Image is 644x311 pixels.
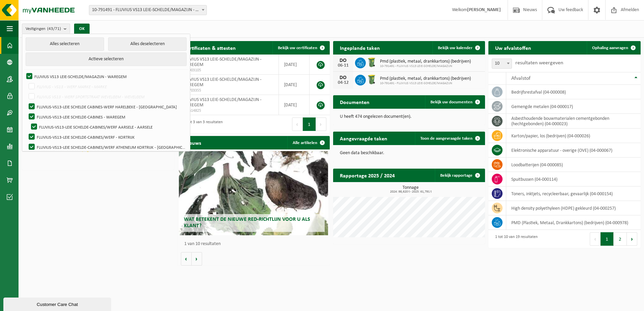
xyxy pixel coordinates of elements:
span: 2024: 98,620 t - 2025: 61,791 t [336,190,485,194]
div: 04-12 [336,80,350,85]
td: high density polyethyleen (HDPE) gekleurd (04-000257) [506,201,641,215]
label: FLUVIUS-VS13-LEIE SCHELDE-CABINES/WERF ATHENEUM KORTRIJK - [GEOGRAPHIC_DATA] [27,142,186,152]
img: WB-0240-HPE-GN-50 [366,57,377,68]
h2: Uw afvalstoffen [488,41,538,54]
button: Previous [590,232,601,246]
count: (43/71) [47,27,61,31]
span: FLUVIUS VS13 LEIE-SCHELDE/MAGAZIJN - WAREGEM [183,77,261,88]
td: loodbatterijen (04-000085) [506,158,641,172]
span: 10-791491 - FLUVIUS VS13 LEIE-SCHELDE/MAGAZIJN - WAREGEM [89,5,206,15]
td: elektronische apparatuur - overige (OVE) (04-000067) [506,143,641,158]
h3: Tonnage [336,185,485,194]
a: Bekijk uw kalender [432,41,484,55]
label: FLUVIUS VS13 - WERF SPORTSTRAAT WEVELGEM - WEVELGEM [27,92,186,102]
label: FLUVIUS VS13 LEIE-SCHELDE/MAGAZIJN - WAREGEM [25,71,186,81]
span: Ophaling aanvragen [592,46,628,50]
button: 2 [614,232,627,246]
button: Next [627,232,637,246]
a: Bekijk uw certificaten [272,41,329,55]
button: 1 [303,117,316,131]
td: spuitbussen (04-000114) [506,172,641,186]
button: OK [74,24,90,34]
label: FLUVIUS-VS13-LEIE SCHELDE-CABINES/WERF AARSELE - AARSELE [30,122,186,132]
a: Bekijk uw documenten [425,95,484,109]
div: DO [336,58,350,63]
img: WB-0240-HPE-GN-50 [366,74,377,85]
p: Geen data beschikbaar. [340,151,479,155]
td: karton/papier, los (bedrijven) (04-000026) [506,129,641,143]
a: Alle artikelen [287,136,329,149]
label: FLUVIUS-VS13-LEIE SCHELDE CABINES-WERF HARELBEKE - [GEOGRAPHIC_DATA] [27,102,186,112]
div: DO [336,75,350,80]
span: VLA903105 [183,68,274,73]
button: Volgende [192,252,202,266]
span: 10 [492,59,512,68]
td: [DATE] [279,95,310,115]
a: Bekijk rapportage [435,169,484,182]
h2: Aangevraagde taken [333,132,394,145]
button: Alles selecteren [26,37,104,51]
span: VLA703355 [183,88,274,93]
h2: Ingeplande taken [333,41,387,54]
span: Bekijk uw certificaten [278,46,317,50]
h2: Certificaten & attesten [178,41,243,54]
button: Vorige [181,252,192,266]
button: Previous [292,117,303,131]
td: asbesthoudende bouwmaterialen cementgebonden (hechtgebonden) (04-000023) [506,114,641,129]
h2: Rapportage 2025 / 2024 [333,169,401,182]
span: VLA614825 [183,108,274,113]
button: Vestigingen(43/71) [22,24,70,34]
td: gemengde metalen (04-000017) [506,99,641,114]
td: PMD (Plastiek, Metaal, Drankkartons) (bedrijven) (04-000978) [506,215,641,230]
td: toners, inktjets, recycleerbaar, gevaarlijk (04-000154) [506,186,641,201]
span: Pmd (plastiek, metaal, drankkartons) (bedrijven) [380,76,471,81]
h2: Documenten [333,95,376,108]
td: [DATE] [279,55,310,75]
div: 06-11 [336,63,350,68]
span: FLUVIUS VS13 LEIE-SCHELDE/MAGAZIJN - WAREGEM [183,57,261,67]
button: 1 [601,232,614,246]
label: FLUVIUS-VS13-LEIE SCHELDE-CABINES/WERF - KORTRIJK [27,132,186,142]
button: Actieve selecteren [26,53,187,66]
label: FLUVIUS-VS13-LEIE SCHELDE-CABINES - WAREGEM [27,112,186,122]
button: Next [316,117,326,131]
div: 1 tot 3 van 3 resultaten [181,117,223,132]
div: 1 tot 10 van 19 resultaten [492,232,538,246]
span: 10-791491 - FLUVIUS VS13 LEIE-SCHELDE/MAGAZIJN [380,64,471,68]
span: Bekijk uw kalender [438,46,473,50]
p: 1 van 10 resultaten [184,242,326,246]
span: Toon de aangevraagde taken [420,136,473,141]
span: FLUVIUS VS13 LEIE-SCHELDE/MAGAZIJN - WAREGEM [183,97,261,108]
span: Pmd (plastiek, metaal, drankkartons) (bedrijven) [380,59,471,64]
span: Vestigingen [26,24,61,34]
a: Wat betekent de nieuwe RED-richtlijn voor u als klant? [179,151,328,235]
a: Ophaling aanvragen [587,41,640,55]
button: Alles deselecteren [108,37,187,51]
h2: Nieuws [178,136,208,149]
span: 10-791491 - FLUVIUS VS13 LEIE-SCHELDE/MAGAZIJN [380,81,471,85]
label: resultaten weergeven [515,60,563,66]
span: Afvalstof [511,76,530,81]
iframe: chat widget [3,296,112,311]
label: FLUVIUS - VS13 - WERF MARKE - MARKE [27,81,186,92]
span: Wat betekent de nieuwe RED-richtlijn voor u als klant? [184,217,310,229]
span: 10 [492,59,512,69]
strong: [PERSON_NAME] [467,7,501,12]
td: bedrijfsrestafval (04-000008) [506,85,641,99]
p: U heeft 474 ongelezen document(en). [340,114,479,119]
a: Toon de aangevraagde taken [415,132,484,145]
td: [DATE] [279,75,310,95]
span: Bekijk uw documenten [430,100,473,104]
